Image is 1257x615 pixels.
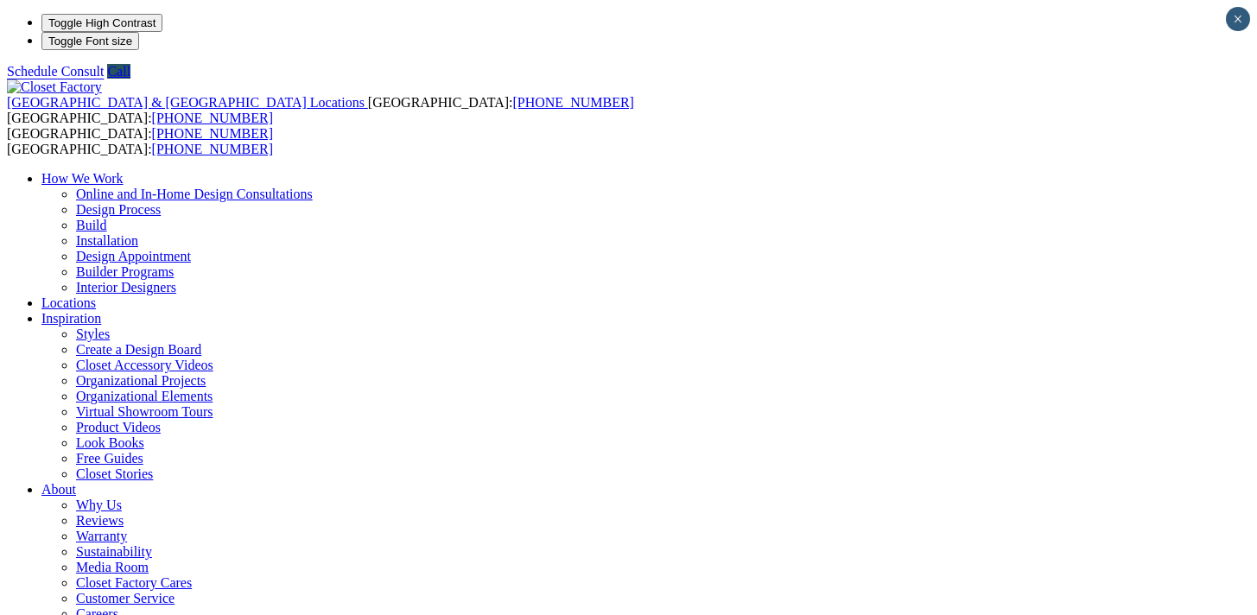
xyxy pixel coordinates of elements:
[107,64,130,79] a: Call
[76,233,138,248] a: Installation
[76,466,153,481] a: Closet Stories
[76,513,124,528] a: Reviews
[76,342,201,357] a: Create a Design Board
[76,218,107,232] a: Build
[76,575,192,590] a: Closet Factory Cares
[76,529,127,543] a: Warranty
[76,451,143,466] a: Free Guides
[41,482,76,497] a: About
[152,126,273,141] a: [PHONE_NUMBER]
[1226,7,1250,31] button: Close
[48,35,132,48] span: Toggle Font size
[48,16,156,29] span: Toggle High Contrast
[152,111,273,125] a: [PHONE_NUMBER]
[7,95,634,125] span: [GEOGRAPHIC_DATA]: [GEOGRAPHIC_DATA]:
[76,544,152,559] a: Sustainability
[7,95,365,110] span: [GEOGRAPHIC_DATA] & [GEOGRAPHIC_DATA] Locations
[41,14,162,32] button: Toggle High Contrast
[41,295,96,310] a: Locations
[7,126,273,156] span: [GEOGRAPHIC_DATA]: [GEOGRAPHIC_DATA]:
[76,249,191,263] a: Design Appointment
[76,264,174,279] a: Builder Programs
[76,373,206,388] a: Organizational Projects
[152,142,273,156] a: [PHONE_NUMBER]
[76,202,161,217] a: Design Process
[76,591,175,605] a: Customer Service
[76,327,110,341] a: Styles
[41,32,139,50] button: Toggle Font size
[7,95,368,110] a: [GEOGRAPHIC_DATA] & [GEOGRAPHIC_DATA] Locations
[7,79,102,95] img: Closet Factory
[76,187,313,201] a: Online and In-Home Design Consultations
[76,389,213,403] a: Organizational Elements
[41,311,101,326] a: Inspiration
[7,64,104,79] a: Schedule Consult
[76,404,213,419] a: Virtual Showroom Tours
[76,435,144,450] a: Look Books
[76,560,149,574] a: Media Room
[76,420,161,434] a: Product Videos
[76,280,176,295] a: Interior Designers
[76,358,213,372] a: Closet Accessory Videos
[512,95,633,110] a: [PHONE_NUMBER]
[76,498,122,512] a: Why Us
[41,171,124,186] a: How We Work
